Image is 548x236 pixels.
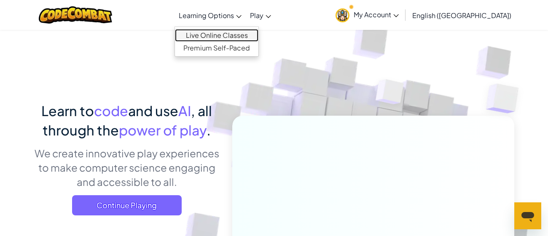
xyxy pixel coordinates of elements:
[331,2,403,28] a: My Account
[514,202,541,229] iframe: Button to launch messaging window
[179,11,234,20] span: Learning Options
[469,63,542,134] img: Overlap cubes
[119,122,207,138] span: power of play
[178,102,191,119] span: AI
[246,4,275,27] a: Play
[72,195,182,215] a: Continue Playing
[360,63,421,125] img: Overlap cubes
[207,122,211,138] span: .
[34,146,220,189] p: We create innovative play experiences to make computer science engaging and accessible to all.
[94,102,128,119] span: code
[408,4,516,27] a: English ([GEOGRAPHIC_DATA])
[175,4,246,27] a: Learning Options
[128,102,178,119] span: and use
[175,29,258,42] a: Live Online Classes
[250,11,263,20] span: Play
[39,6,113,24] img: CodeCombat logo
[41,102,94,119] span: Learn to
[354,10,399,19] span: My Account
[175,42,258,54] a: Premium Self-Paced
[336,8,349,22] img: avatar
[412,11,511,20] span: English ([GEOGRAPHIC_DATA])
